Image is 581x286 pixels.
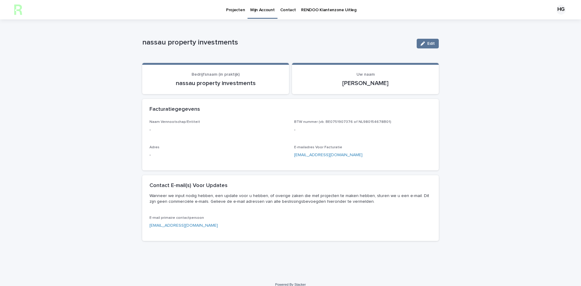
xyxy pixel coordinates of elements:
[149,127,287,133] p: -
[149,106,200,113] h2: Facturatiegegevens
[149,216,204,220] span: E-mail primaire contactpersoon
[556,5,566,15] div: HG
[12,4,24,16] img: h2KIERbZRTK6FourSpbg
[142,38,412,47] p: nassau property investments
[294,146,342,149] span: E-mailadres Voor Facturatie
[149,223,218,228] a: [EMAIL_ADDRESS][DOMAIN_NAME]
[299,80,432,87] p: [PERSON_NAME]
[294,120,391,124] span: BTW nummer (vb. BE0751907376 of NL980154678B01)
[192,72,240,77] span: Bedrijfsnaam (in praktijk)
[149,146,159,149] span: Adres
[149,120,200,124] span: Naam Vennootschap/Entiteit
[294,127,432,133] p: -
[149,182,228,189] h2: Contact E-mail(s) Voor Updates
[149,152,287,158] p: -
[356,72,375,77] span: Uw naam
[149,193,429,204] p: Wanneer we input nodig hebben, een update voor u hebben, of overige zaken die met projecten te ma...
[417,39,439,48] button: Edit
[149,80,282,87] p: nassau property investments
[294,153,363,157] a: [EMAIL_ADDRESS][DOMAIN_NAME]
[427,41,435,46] span: Edit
